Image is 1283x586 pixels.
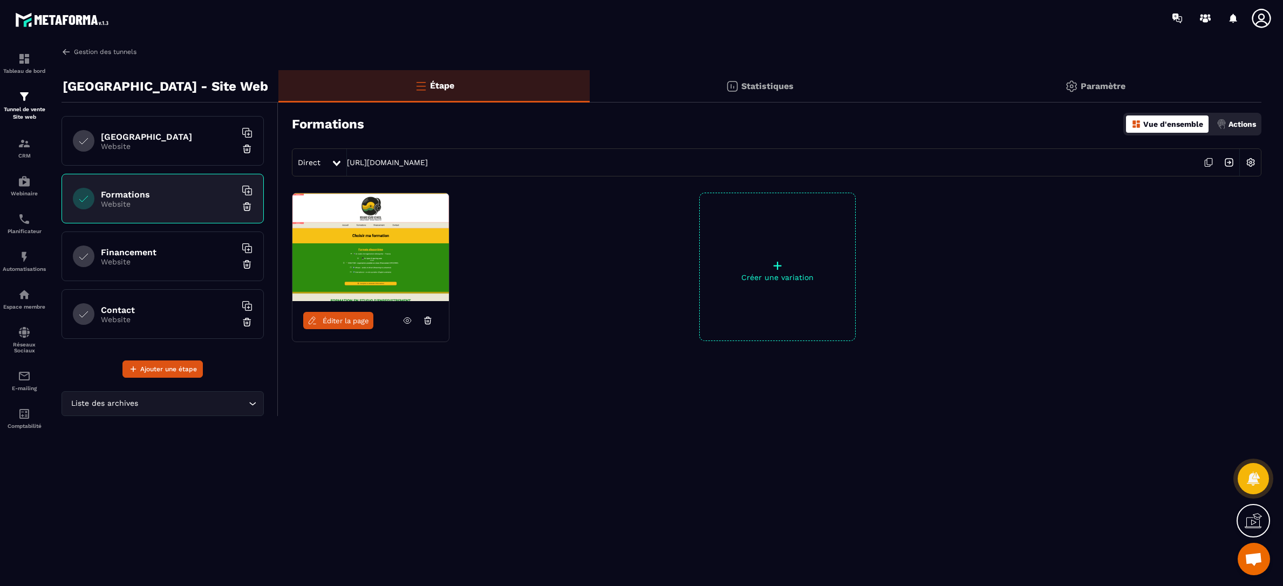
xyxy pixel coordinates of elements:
a: Éditer la page [303,312,373,329]
a: schedulerschedulerPlanificateur [3,205,46,242]
a: formationformationTableau de bord [3,44,46,82]
p: CRM [3,153,46,159]
img: email [18,370,31,383]
p: Réseaux Sociaux [3,342,46,353]
h6: Contact [101,305,236,315]
img: trash [242,144,252,154]
a: automationsautomationsEspace membre [3,280,46,318]
a: formationformationCRM [3,129,46,167]
img: formation [18,137,31,150]
p: Planificateur [3,228,46,234]
img: actions.d6e523a2.png [1217,119,1226,129]
p: Tableau de bord [3,68,46,74]
p: Website [101,142,236,151]
p: Statistiques [741,81,794,91]
p: Website [101,257,236,266]
img: automations [18,288,31,301]
p: Tunnel de vente Site web [3,106,46,121]
div: Search for option [62,391,264,416]
img: dashboard-orange.40269519.svg [1131,119,1141,129]
span: Éditer la page [323,317,369,325]
img: trash [242,259,252,270]
h6: [GEOGRAPHIC_DATA] [101,132,236,142]
p: Website [101,200,236,208]
p: Étape [430,80,454,91]
span: Ajouter une étape [140,364,197,374]
img: scheduler [18,213,31,226]
img: arrow [62,47,71,57]
p: Créer une variation [700,273,855,282]
p: Espace membre [3,304,46,310]
a: automationsautomationsAutomatisations [3,242,46,280]
img: setting-w.858f3a88.svg [1240,152,1261,173]
p: E-mailing [3,385,46,391]
a: Gestion des tunnels [62,47,137,57]
p: + [700,258,855,273]
img: social-network [18,326,31,339]
img: trash [242,317,252,328]
img: formation [18,90,31,103]
img: automations [18,250,31,263]
img: stats.20deebd0.svg [726,80,739,93]
img: arrow-next.bcc2205e.svg [1219,152,1239,173]
p: Actions [1229,120,1256,128]
button: Ajouter une étape [122,360,203,378]
input: Search for option [140,398,246,410]
span: Liste des archives [69,398,140,410]
a: [URL][DOMAIN_NAME] [347,158,428,167]
div: Ouvrir le chat [1238,543,1270,575]
img: image [292,193,449,301]
img: accountant [18,407,31,420]
a: accountantaccountantComptabilité [3,399,46,437]
p: Website [101,315,236,324]
span: Direct [298,158,320,167]
h6: Financement [101,247,236,257]
p: Vue d'ensemble [1143,120,1203,128]
img: bars-o.4a397970.svg [414,79,427,92]
h6: Formations [101,189,236,200]
a: emailemailE-mailing [3,362,46,399]
img: logo [15,10,112,30]
img: trash [242,201,252,212]
p: Paramètre [1081,81,1125,91]
p: Comptabilité [3,423,46,429]
p: Webinaire [3,190,46,196]
img: formation [18,52,31,65]
a: automationsautomationsWebinaire [3,167,46,205]
img: automations [18,175,31,188]
p: Automatisations [3,266,46,272]
h3: Formations [292,117,364,132]
img: setting-gr.5f69749f.svg [1065,80,1078,93]
p: [GEOGRAPHIC_DATA] - Site Web [63,76,268,97]
a: formationformationTunnel de vente Site web [3,82,46,129]
a: social-networksocial-networkRéseaux Sociaux [3,318,46,362]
